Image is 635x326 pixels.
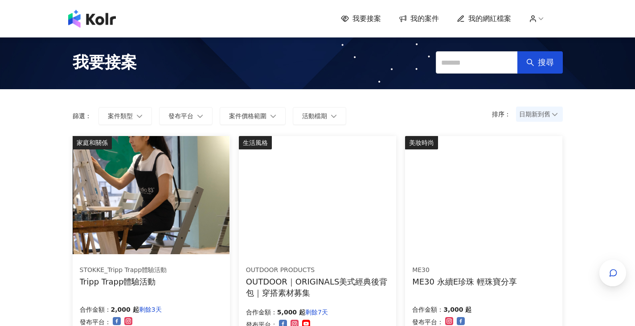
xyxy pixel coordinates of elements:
div: ME30 永續E珍珠 輕珠寶分享 [412,276,517,287]
div: ME30 [412,266,517,275]
button: 案件價格範圍 [220,107,286,125]
img: 【OUTDOOR】ORIGINALS美式經典後背包M [239,136,396,254]
p: 2,000 起 [111,304,139,315]
p: 排序： [492,111,516,118]
p: 3,000 起 [443,304,471,315]
a: 我要接案 [341,14,381,24]
p: 剩餘3天 [139,304,162,315]
p: 合作金額： [80,304,111,315]
div: OUTDOOR｜ORIGINALS美式經典後背包｜穿搭素材募集 [246,276,389,298]
img: ME30 永續E珍珠 系列輕珠寶 [405,136,562,254]
div: 家庭和關係 [73,136,112,149]
span: 我要接案 [73,51,137,74]
a: 我的網紅檔案 [457,14,511,24]
button: 活動檔期 [293,107,346,125]
p: 合作金額： [412,304,443,315]
button: 發布平台 [159,107,213,125]
span: 發布平台 [168,112,193,120]
span: 我的案件 [410,14,439,24]
button: 搜尋 [517,51,563,74]
span: 日期新到舊 [519,107,560,121]
div: 生活風格 [239,136,272,149]
span: 案件價格範圍 [229,112,266,120]
div: STOKKE_Tripp Trapp體驗活動 [80,266,167,275]
div: 美妝時尚 [405,136,438,149]
img: logo [68,10,116,28]
div: Tripp Trapp體驗活動 [80,276,167,287]
span: 搜尋 [538,58,554,67]
p: 剩餘7天 [305,307,328,318]
div: OUTDOOR PRODUCTS [246,266,389,275]
span: 我的網紅檔案 [468,14,511,24]
span: 活動檔期 [302,112,327,120]
p: 篩選： [73,112,91,120]
span: search [526,58,534,66]
a: 我的案件 [399,14,439,24]
img: 坐上tripp trapp、體驗專注繪畫創作 [73,136,229,254]
p: 合作金額： [246,307,277,318]
span: 我要接案 [352,14,381,24]
span: 案件類型 [108,112,133,120]
p: 5,000 起 [277,307,305,318]
button: 案件類型 [98,107,152,125]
